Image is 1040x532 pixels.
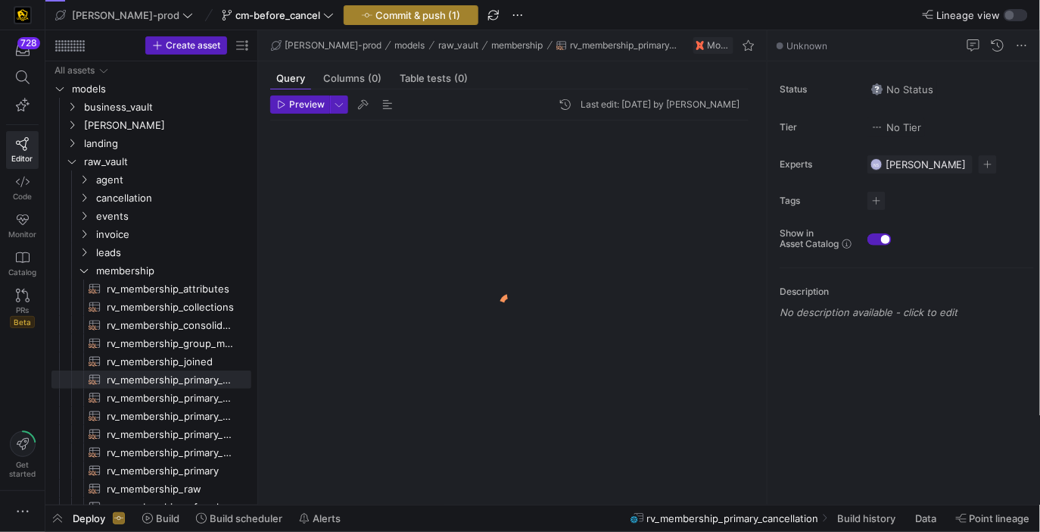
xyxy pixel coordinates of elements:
[837,512,895,524] span: Build history
[51,80,251,98] div: Press SPACE to select this row.
[886,158,967,171] span: [PERSON_NAME]
[434,36,482,55] button: raw_vault
[51,171,251,189] div: Press SPACE to select this row.
[51,352,251,371] div: Press SPACE to select this row.
[292,505,347,531] button: Alerts
[218,5,338,25] button: cm-before_cancel
[970,512,1030,524] span: Point lineage
[323,74,381,83] span: Columns
[51,407,251,425] div: Press SPACE to select this row.
[96,226,249,243] span: invoice
[647,512,819,524] span: rv_membership_primary_cancellation
[51,334,251,352] div: Press SPACE to select this row.
[73,512,105,524] span: Deploy
[6,245,39,283] a: Catalog
[51,480,251,498] a: rv_membership_raw​​​​​​​​​​
[780,286,1034,297] p: Description
[454,74,468,83] span: (0)
[368,74,381,83] span: (0)
[285,40,381,51] span: [PERSON_NAME]-prod
[780,306,1034,318] p: No description available - click to edit
[830,505,905,531] button: Build history
[51,462,251,480] div: Press SPACE to select this row.
[51,5,197,25] button: [PERSON_NAME]-prod
[235,9,320,21] span: cm-before_cancel
[107,480,234,498] span: rv_membership_raw​​​​​​​​​​
[13,192,32,201] span: Code
[51,443,251,462] a: rv_membership_primary_membership​​​​​​​​​​
[10,316,35,328] span: Beta
[871,121,883,133] img: No tier
[51,189,251,207] div: Press SPACE to select this row.
[96,189,249,207] span: cancellation
[51,498,251,516] a: rv_membership_referrals​​​​​​​​​​
[107,317,234,334] span: rv_membership_consolidated​​​​​​​​​​
[8,230,36,239] span: Monitor
[51,334,251,352] a: rv_membership_group_member​​​​​​​​​​
[16,305,29,315] span: PRs
[84,117,249,134] span: [PERSON_NAME]
[51,152,251,171] div: Press SPACE to select this row.
[84,153,249,171] span: raw_vault
[936,9,1001,21] span: Lineage view
[867,117,925,137] button: No tierNo Tier
[72,9,179,21] span: [PERSON_NAME]-prod
[9,460,36,478] span: Get started
[6,36,39,64] button: 728
[6,283,39,334] a: PRsBeta
[6,169,39,207] a: Code
[12,154,33,163] span: Editor
[51,389,251,407] a: rv_membership_primary_ccm_version​​​​​​​​​​
[107,408,234,425] span: rv_membership_primary_ccm​​​​​​​​​​
[107,499,234,516] span: rv_membership_referrals​​​​​​​​​​
[54,65,95,76] div: All assets
[871,121,921,133] span: No Tier
[51,280,251,298] a: rv_membership_attributes​​​​​​​​​​
[395,40,425,51] span: models
[6,131,39,169] a: Editor
[313,512,341,524] span: Alerts
[51,261,251,280] div: Press SPACE to select this row.
[949,505,1037,531] button: Point lineage
[107,426,234,443] span: rv_membership_primary_membership_version​​​​​​​​​​
[51,316,251,334] a: rv_membership_consolidated​​​​​​​​​​
[581,99,740,110] div: Last edit: [DATE] by [PERSON_NAME]
[6,207,39,245] a: Monitor
[51,298,251,316] div: Press SPACE to select this row.
[156,512,179,524] span: Build
[51,389,251,407] div: Press SPACE to select this row.
[51,498,251,516] div: Press SPACE to select this row.
[780,159,855,170] span: Experts
[289,99,325,110] span: Preview
[51,371,251,389] a: rv_membership_primary_cancellation​​​​​​​​​​
[189,505,289,531] button: Build scheduler
[72,80,249,98] span: models
[871,83,933,95] span: No Status
[870,158,883,171] div: NS
[51,462,251,480] a: rv_membership_primary​​​​​​​​​​
[51,316,251,334] div: Press SPACE to select this row.
[51,61,251,80] div: Press SPACE to select this row.
[267,36,385,55] button: [PERSON_NAME]-prod
[8,268,36,277] span: Catalog
[438,40,478,51] span: raw_vault
[107,390,234,407] span: rv_membership_primary_ccm_version​​​​​​​​​​
[915,512,936,524] span: Data
[51,207,251,225] div: Press SPACE to select this row.
[375,9,460,21] span: Commit & push (1)
[780,84,855,95] span: Status
[570,40,680,51] span: rv_membership_primary_cancellation
[166,40,220,51] span: Create asset
[51,480,251,498] div: Press SPACE to select this row.
[96,262,249,280] span: membership
[84,135,249,152] span: landing
[51,352,251,371] a: rv_membership_joined​​​​​​​​​​
[51,225,251,243] div: Press SPACE to select this row.
[145,36,227,55] button: Create asset
[488,36,547,55] button: membership
[780,122,855,133] span: Tier
[51,243,251,261] div: Press SPACE to select this row.
[51,425,251,443] a: rv_membership_primary_membership_version​​​​​​​​​​
[270,95,330,114] button: Preview
[867,80,937,99] button: No statusNo Status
